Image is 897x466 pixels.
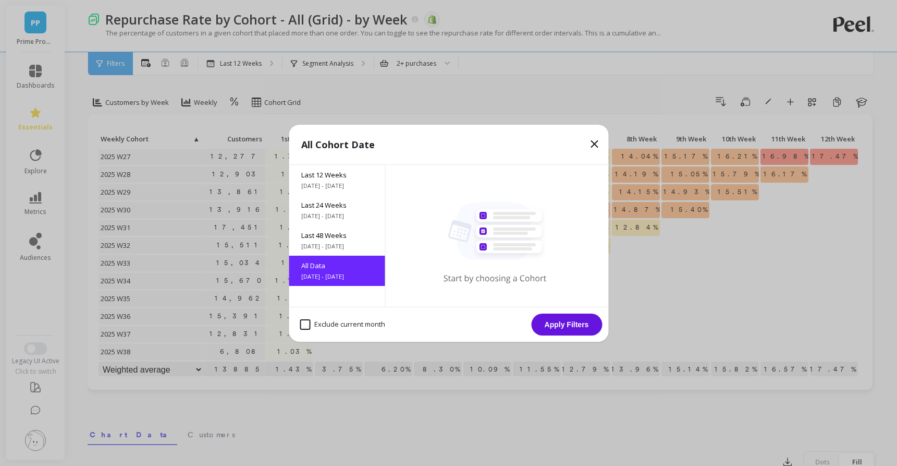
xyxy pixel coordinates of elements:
span: [DATE] - [DATE] [301,242,372,250]
span: Exclude current month [300,319,385,330]
span: [DATE] - [DATE] [301,212,372,220]
button: Apply Filters [531,314,602,336]
p: All Cohort Date [301,137,375,152]
span: Last 12 Weeks [301,170,372,180]
span: [DATE] - [DATE] [301,272,372,281]
span: Last 24 Weeks [301,200,372,210]
span: [DATE] - [DATE] [301,182,372,190]
span: All Data [301,261,372,270]
span: Last 48 Weeks [301,231,372,240]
